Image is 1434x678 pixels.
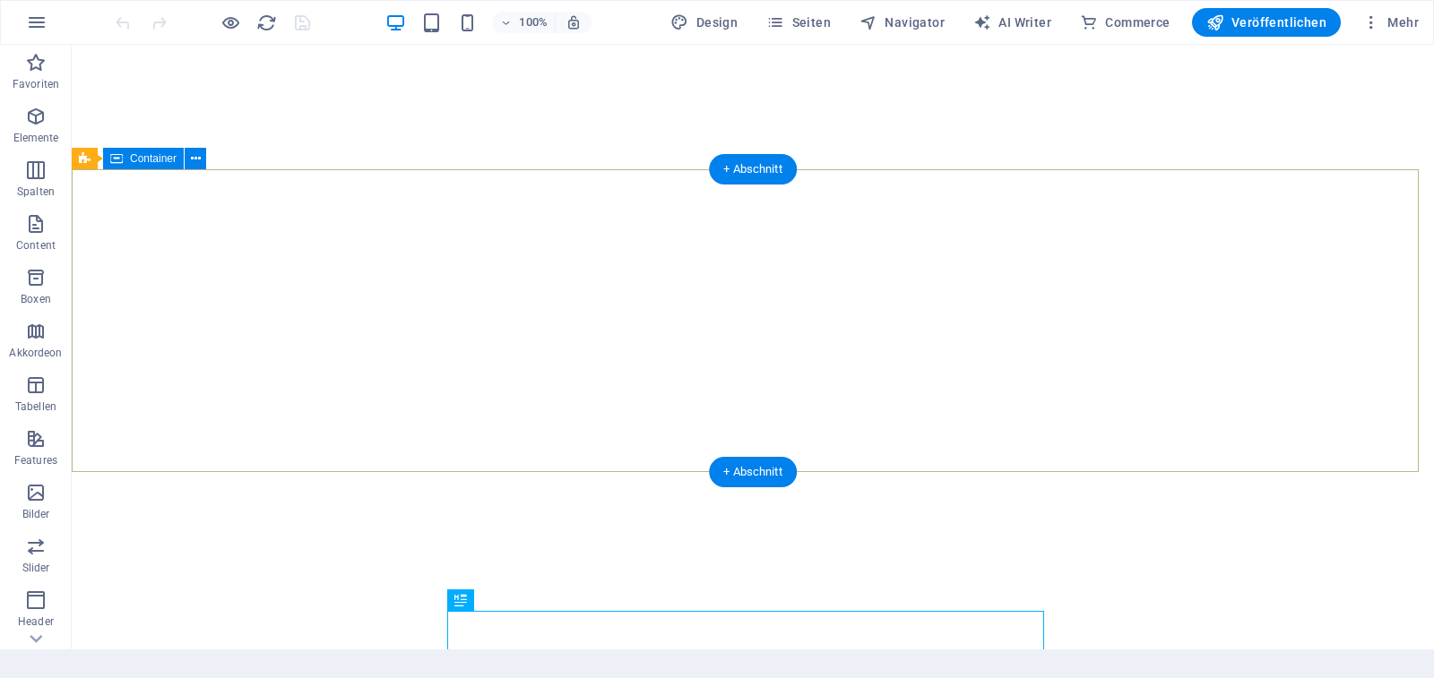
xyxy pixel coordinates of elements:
[21,292,51,306] p: Boxen
[566,14,582,30] i: Bei Größenänderung Zoomstufe automatisch an das gewählte Gerät anpassen.
[17,185,55,199] p: Spalten
[1355,8,1426,37] button: Mehr
[973,13,1051,31] span: AI Writer
[1080,13,1171,31] span: Commerce
[16,238,56,253] p: Content
[130,153,177,164] span: Container
[519,12,548,33] h6: 100%
[9,346,62,360] p: Akkordeon
[256,13,277,33] i: Seite neu laden
[15,399,56,414] p: Tabellen
[22,507,50,521] p: Bilder
[255,12,277,33] button: reload
[13,77,59,91] p: Favoriten
[663,8,745,37] div: Design (Strg+Alt+Y)
[766,13,831,31] span: Seiten
[852,8,952,37] button: Navigator
[22,561,50,575] p: Slider
[14,453,57,468] p: Features
[220,12,241,33] button: Klicke hier, um den Vorschau-Modus zu verlassen
[1206,13,1326,31] span: Veröffentlichen
[1192,8,1341,37] button: Veröffentlichen
[1362,13,1419,31] span: Mehr
[759,8,838,37] button: Seiten
[663,8,745,37] button: Design
[13,131,59,145] p: Elemente
[492,12,556,33] button: 100%
[670,13,738,31] span: Design
[18,614,54,629] p: Header
[709,154,797,185] div: + Abschnitt
[1073,8,1178,37] button: Commerce
[709,457,797,487] div: + Abschnitt
[966,8,1058,37] button: AI Writer
[860,13,945,31] span: Navigator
